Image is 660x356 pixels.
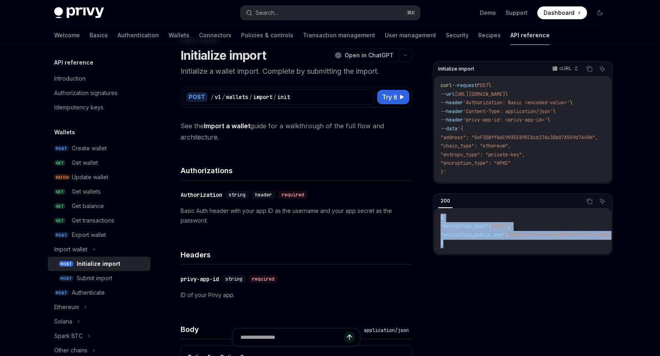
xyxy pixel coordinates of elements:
span: string [225,276,242,282]
a: PATCHUpdate wallet [48,170,150,184]
a: Transaction management [303,26,375,45]
span: "encryption_type" [441,223,488,229]
a: Demo [480,9,496,17]
span: '{ [457,125,463,132]
span: GET [54,203,65,209]
a: Authorization signatures [48,86,150,100]
a: Welcome [54,26,80,45]
span: 'privy-app-id: <privy-app-id>' [463,117,547,123]
div: Submit import [77,273,112,283]
a: POSTExport wallet [48,228,150,242]
button: Toggle dark mode [593,6,606,19]
div: Get wallets [72,187,101,196]
span: POST [59,275,73,281]
a: Import a wallet [204,122,250,130]
a: GETGet wallet [48,156,150,170]
img: dark logo [54,7,104,18]
a: API reference [510,26,550,45]
span: { [441,214,443,221]
div: / [273,93,276,101]
span: \ [553,108,556,115]
span: \ [570,99,573,106]
span: 'Content-Type: application/json' [463,108,553,115]
div: POST [186,92,207,102]
div: Authorization signatures [54,88,118,98]
span: GET [54,218,65,224]
div: wallets [226,93,248,101]
div: Create wallet [72,144,107,153]
a: POSTSubmit import [48,271,150,285]
span: PATCH [54,174,70,180]
span: "address": "0xF1DBff66C993EE895C8cb176c30b07A559d76496", [441,134,598,141]
a: Introduction [48,71,150,86]
div: import [253,93,272,101]
div: Spark BTC [54,331,83,341]
p: Basic Auth header with your app ID as the username and your app secret as the password. [181,206,412,225]
div: Get balance [72,201,104,211]
span: POST [477,82,488,89]
span: 'Authorization: Basic <encoded-value>' [463,99,570,106]
span: "chain_type": "ethereum", [441,143,511,149]
span: \ [488,82,491,89]
a: User management [385,26,436,45]
p: cURL [559,65,572,72]
span: Initialize import [438,66,474,72]
span: } [441,240,443,247]
h5: Wallets [54,127,75,137]
h1: Initialize import [181,48,266,63]
a: Wallets [169,26,189,45]
p: Initialize a wallet import. Complete by submitting the import. [181,66,412,77]
a: POSTInitialize import [48,257,150,271]
span: --data [441,125,457,132]
button: Send message [344,332,355,343]
span: Try it [382,92,397,102]
a: GETGet balance [48,199,150,213]
div: required [278,191,307,199]
span: POST [54,232,69,238]
div: Get wallet [72,158,98,168]
span: --request [452,82,477,89]
div: v1 [215,93,221,101]
button: Search...⌘K [240,6,420,20]
a: Connectors [199,26,232,45]
button: Copy the contents from the code block [584,64,595,74]
a: Dashboard [537,6,587,19]
span: \ [505,91,508,97]
a: Security [446,26,469,45]
a: Recipes [478,26,501,45]
div: Ethereum [54,302,79,312]
span: }' [441,169,446,175]
div: required [249,275,278,283]
div: init [277,93,290,101]
button: Ask AI [597,196,607,206]
div: Other chains [54,346,87,355]
span: "encryption_public_key" [441,232,505,238]
div: / [222,93,225,101]
div: 200 [438,196,453,206]
div: Update wallet [72,172,108,182]
a: Policies & controls [241,26,293,45]
p: ID of your Privy app. [181,290,412,300]
span: "HPKE" [491,223,508,229]
div: Authorization [181,191,222,199]
div: Import wallet [54,245,87,254]
a: POSTCreate wallet [48,141,150,156]
a: Basics [89,26,108,45]
h4: Body [181,324,361,335]
a: Support [506,9,528,17]
button: Try it [377,90,409,104]
span: string [229,192,246,198]
div: privy-app-id [181,275,219,283]
span: --header [441,99,463,106]
span: , [508,223,511,229]
button: Open in ChatGPT [330,49,398,62]
span: curl [441,82,452,89]
div: Initialize import [77,259,120,269]
a: Authentication [118,26,159,45]
span: \ [547,117,550,123]
h5: API reference [54,58,93,67]
div: Solana [54,317,72,326]
button: Copy the contents from the code block [584,196,595,206]
a: POSTAuthenticate [48,285,150,300]
span: --header [441,108,463,115]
